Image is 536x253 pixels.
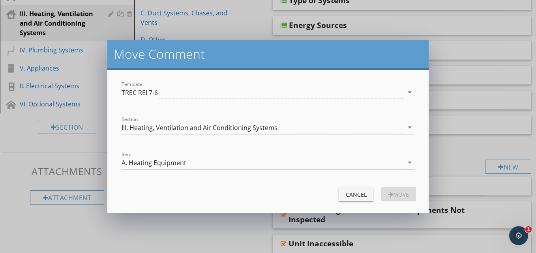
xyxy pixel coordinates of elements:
[114,46,423,62] h2: Move Comment
[509,226,528,245] iframe: Intercom live chat
[405,87,414,97] i: arrow_drop_down
[345,190,367,199] div: Cancel
[122,124,277,131] div: III. Heating, Ventilation and Air Conditioning Systems
[405,158,414,167] i: arrow_drop_down
[122,89,158,96] div: TREC REI 7-6
[122,159,186,166] div: A. Heating Equipment
[339,187,373,201] button: Cancel
[405,123,414,132] i: arrow_drop_down
[525,226,532,233] span: 1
